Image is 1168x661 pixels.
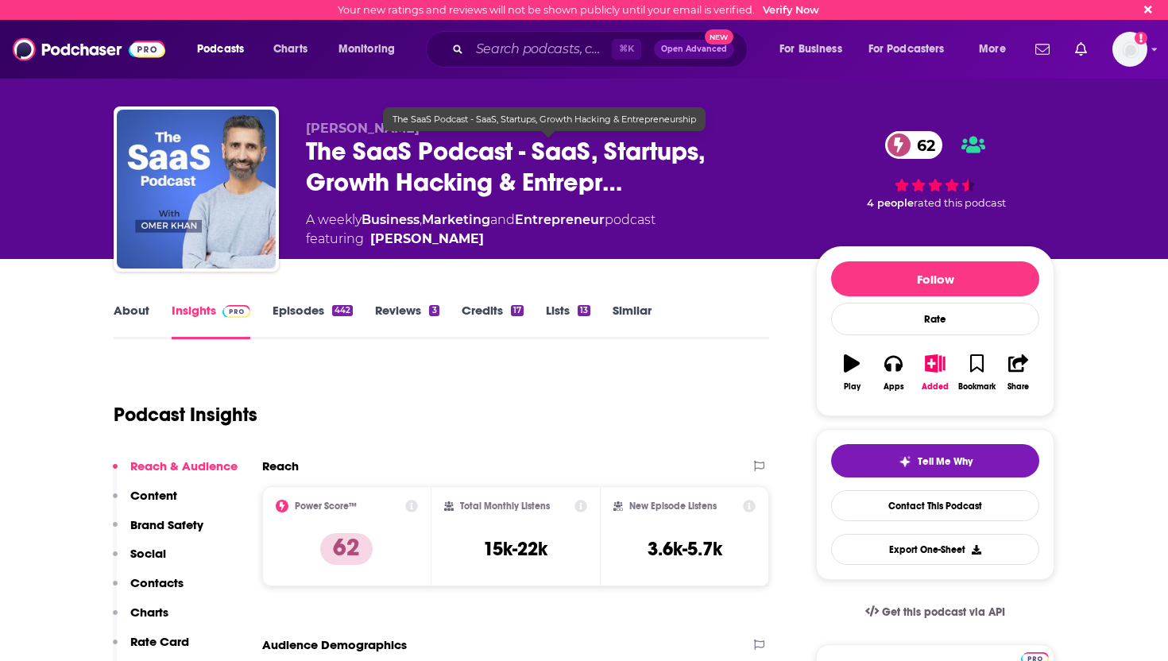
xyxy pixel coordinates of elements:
span: rated this podcast [914,197,1006,209]
div: Rate [831,303,1039,335]
div: Share [1007,382,1029,392]
p: Reach & Audience [130,458,238,474]
div: Bookmark [958,382,996,392]
span: 62 [901,131,943,159]
p: Content [130,488,177,503]
p: Social [130,546,166,561]
h2: New Episode Listens [629,501,717,512]
a: 62 [885,131,943,159]
h3: 3.6k-5.7k [648,537,722,561]
button: open menu [968,37,1026,62]
input: Search podcasts, credits, & more... [470,37,612,62]
a: About [114,303,149,339]
h2: Total Monthly Listens [460,501,550,512]
span: More [979,38,1006,60]
a: InsightsPodchaser Pro [172,303,250,339]
img: Podchaser - Follow, Share and Rate Podcasts [13,34,165,64]
img: The SaaS Podcast - SaaS, Startups, Growth Hacking & Entrepreneurship [117,110,276,269]
div: 62 4 peoplerated this podcast [816,121,1054,220]
div: [PERSON_NAME] [370,230,484,249]
div: A weekly podcast [306,211,656,249]
button: open menu [858,37,968,62]
span: Tell Me Why [918,455,973,468]
div: Play [844,382,861,392]
button: Export One-Sheet [831,534,1039,565]
a: Lists13 [546,303,590,339]
a: Reviews3 [375,303,439,339]
h2: Reach [262,458,299,474]
a: Similar [613,303,652,339]
div: 3 [429,305,439,316]
svg: Email not verified [1135,32,1147,44]
span: ⌘ K [612,39,641,60]
a: Episodes442 [273,303,353,339]
button: Bookmark [956,344,997,401]
a: Entrepreneur [515,212,605,227]
button: Content [113,488,177,517]
h2: Power Score™ [295,501,357,512]
a: Credits17 [462,303,524,339]
button: Charts [113,605,168,634]
button: Share [998,344,1039,401]
button: open menu [768,37,862,62]
a: Verify Now [763,4,819,16]
button: open menu [186,37,265,62]
div: Apps [884,382,904,392]
span: Open Advanced [661,45,727,53]
img: Podchaser Pro [222,305,250,318]
span: , [420,212,422,227]
img: tell me why sparkle [899,455,911,468]
a: Get this podcast via API [853,593,1018,632]
span: New [705,29,733,44]
button: Open AdvancedNew [654,40,734,59]
button: Brand Safety [113,517,203,547]
span: Charts [273,38,307,60]
span: Logged in as AllisonWWJacob [1112,32,1147,67]
span: For Business [779,38,842,60]
button: Follow [831,261,1039,296]
button: Added [915,344,956,401]
span: Podcasts [197,38,244,60]
div: 13 [578,305,590,316]
span: Get this podcast via API [882,605,1005,619]
a: Show notifications dropdown [1069,36,1093,63]
div: 442 [332,305,353,316]
a: Charts [263,37,317,62]
p: Contacts [130,575,184,590]
div: 17 [511,305,524,316]
span: 4 people [867,197,914,209]
a: Contact This Podcast [831,490,1039,521]
div: Search podcasts, credits, & more... [441,31,763,68]
div: The SaaS Podcast - SaaS, Startups, Growth Hacking & Entrepreneurship [383,107,706,131]
p: 62 [320,533,373,565]
div: Added [922,382,949,392]
button: Contacts [113,575,184,605]
h1: Podcast Insights [114,403,257,427]
span: Monitoring [338,38,395,60]
span: featuring [306,230,656,249]
span: and [490,212,515,227]
span: [PERSON_NAME] [306,121,420,136]
a: Show notifications dropdown [1029,36,1056,63]
button: open menu [327,37,416,62]
div: Your new ratings and reviews will not be shown publicly until your email is verified. [338,4,819,16]
img: User Profile [1112,32,1147,67]
h3: 15k-22k [483,537,547,561]
button: Reach & Audience [113,458,238,488]
button: tell me why sparkleTell Me Why [831,444,1039,477]
button: Apps [872,344,914,401]
span: For Podcasters [868,38,945,60]
a: Business [362,212,420,227]
h2: Audience Demographics [262,637,407,652]
a: Marketing [422,212,490,227]
button: Show profile menu [1112,32,1147,67]
p: Rate Card [130,634,189,649]
p: Charts [130,605,168,620]
button: Play [831,344,872,401]
p: Brand Safety [130,517,203,532]
button: Social [113,546,166,575]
